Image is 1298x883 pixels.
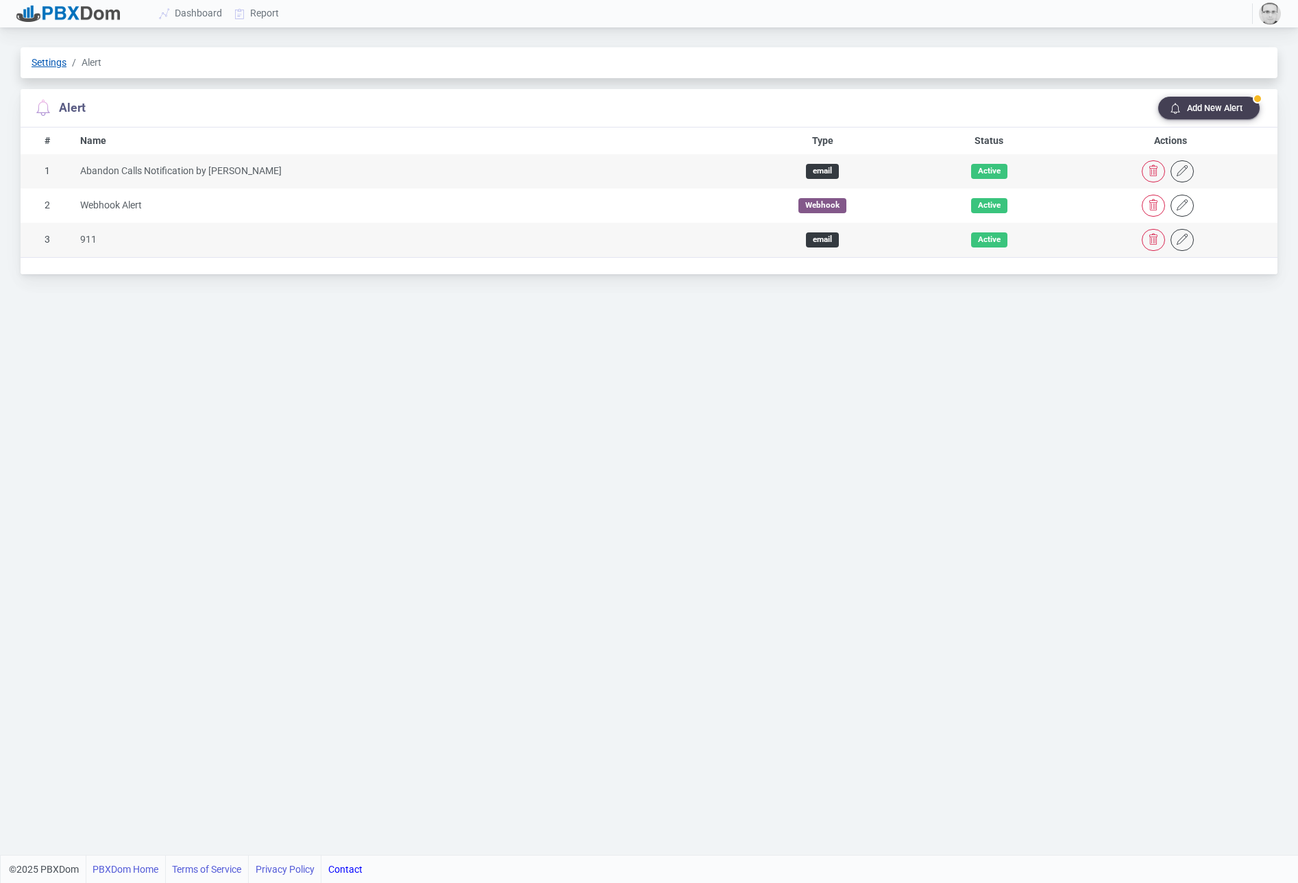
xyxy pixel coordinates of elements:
[154,1,229,26] a: Dashboard
[328,856,363,883] a: Contact
[806,164,839,179] div: email
[93,856,158,883] a: PBXDom Home
[806,232,839,247] div: email
[80,164,724,178] div: Abandon Calls Notification by [PERSON_NAME]
[75,128,731,154] th: Name
[80,198,724,213] div: Webhook Alert
[1253,94,1263,104] div: Badge
[21,128,75,154] th: #
[1158,97,1260,119] button: BadgeAdd New Alert
[66,56,101,70] span: Alert
[971,198,1007,213] div: Active
[21,154,75,189] td: 1
[229,1,286,26] a: Report
[32,57,66,68] a: Settings
[731,128,915,154] th: Type
[798,198,846,213] div: Webhook
[971,232,1007,247] div: Active
[256,856,315,883] a: Privacy Policy
[21,223,75,257] td: 3
[80,232,724,247] div: 911
[1064,128,1277,154] th: Actions
[971,164,1007,179] div: Active
[21,47,1277,78] nav: breadcrumb
[9,856,363,883] div: ©2025 PBXDom
[34,99,86,117] section: Alert
[915,128,1064,154] th: Status
[172,856,241,883] a: Terms of Service
[21,189,75,223] td: 2
[1259,3,1281,25] img: 59815a3c8890a36c254578057cc7be37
